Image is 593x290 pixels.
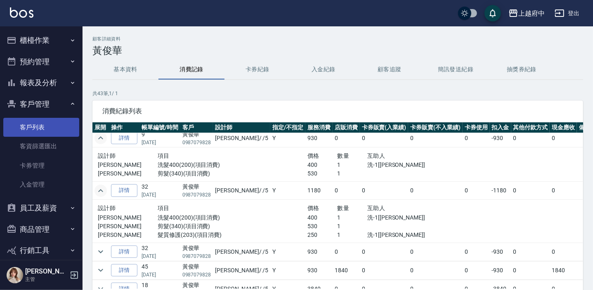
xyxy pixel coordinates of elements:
td: 0 [463,261,490,279]
th: 店販消費 [333,122,360,133]
p: 髮質修護(203)(項目消費) [158,231,307,239]
td: 0 [511,129,550,147]
td: 0 [333,182,360,200]
th: 備註 [577,122,593,133]
td: 黃俊華 [180,243,213,261]
th: 指定/不指定 [270,122,305,133]
p: [DATE] [142,271,178,278]
span: 項目 [158,152,170,159]
td: 32 [139,182,180,200]
button: 報表及分析 [3,72,79,94]
p: [DATE] [142,139,178,146]
td: 32 [139,243,180,261]
th: 扣入金 [490,122,511,133]
span: 數量 [338,152,350,159]
button: 客戶管理 [3,94,79,115]
td: 0 [511,261,550,279]
button: 商品管理 [3,219,79,240]
button: 櫃檯作業 [3,30,79,51]
td: -930 [490,243,511,261]
span: 互助人 [367,205,385,211]
td: 0 [360,182,409,200]
th: 操作 [109,122,139,133]
td: [PERSON_NAME] / /5 [213,129,270,147]
td: 930 [305,243,333,261]
td: [PERSON_NAME] / /5 [213,243,270,261]
p: [PERSON_NAME] [98,213,158,222]
span: 數量 [338,205,350,211]
a: 詳情 [111,246,137,258]
div: 上越府中 [518,8,545,19]
th: 卡券使用 [463,122,490,133]
td: 45 [139,261,180,279]
p: 洗-1[[PERSON_NAME]] [367,161,457,169]
button: 登出 [551,6,583,21]
h5: [PERSON_NAME] [25,267,67,276]
td: 0 [550,129,577,147]
td: 0 [333,243,360,261]
td: 0 [511,243,550,261]
td: 0 [463,182,490,200]
img: Logo [10,7,33,18]
p: 530 [307,169,338,178]
td: 0 [511,182,550,200]
td: 0 [408,182,463,200]
button: expand row [95,185,107,197]
p: 洗-1[[PERSON_NAME]] [367,213,457,222]
button: 卡券紀錄 [224,60,291,80]
a: 詳情 [111,264,137,277]
p: 洗髮400(200)(項目消費) [158,213,307,222]
td: 0 [360,243,409,261]
button: 簡訊發送紀錄 [423,60,489,80]
td: 0 [360,129,409,147]
p: 0987079828 [182,139,211,146]
p: 主管 [25,276,67,283]
a: 詳情 [111,132,137,145]
p: 1 [338,231,368,239]
th: 展開 [92,122,109,133]
button: expand row [95,132,107,144]
p: 剪髮(340)(項目消費) [158,222,307,231]
td: 1840 [550,261,577,279]
td: 0 [550,243,577,261]
th: 現金應收 [550,122,577,133]
td: [PERSON_NAME] / /5 [213,261,270,279]
td: 黃俊華 [180,129,213,147]
td: 黃俊華 [180,182,213,200]
span: 互助人 [367,152,385,159]
td: -1180 [490,182,511,200]
span: 設計師 [98,205,116,211]
button: expand row [95,246,107,258]
td: 0 [333,129,360,147]
th: 設計師 [213,122,270,133]
th: 卡券販賣(不入業績) [408,122,463,133]
button: save [484,5,501,21]
p: 共 43 筆, 1 / 1 [92,90,583,97]
button: 消費記錄 [158,60,224,80]
button: 預約管理 [3,51,79,72]
p: 250 [307,231,338,239]
p: [PERSON_NAME] [98,231,158,239]
p: 1 [338,222,368,231]
p: 1 [338,213,368,222]
a: 卡券管理 [3,156,79,175]
p: 1 [338,161,368,169]
h3: 黃俊華 [92,45,583,56]
h2: 顧客詳細資料 [92,36,583,42]
td: [PERSON_NAME] / /5 [213,182,270,200]
td: -930 [490,129,511,147]
span: 價格 [307,205,319,211]
button: 上越府中 [505,5,548,22]
td: 930 [305,261,333,279]
span: 價格 [307,152,319,159]
p: 400 [307,161,338,169]
td: 0 [408,261,463,279]
p: [PERSON_NAME] [98,222,158,231]
td: 1180 [305,182,333,200]
a: 客資篩選匯出 [3,137,79,156]
td: 930 [305,129,333,147]
th: 卡券販賣(入業績) [360,122,409,133]
button: expand row [95,264,107,276]
p: [DATE] [142,191,178,199]
button: 抽獎券紀錄 [489,60,555,80]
